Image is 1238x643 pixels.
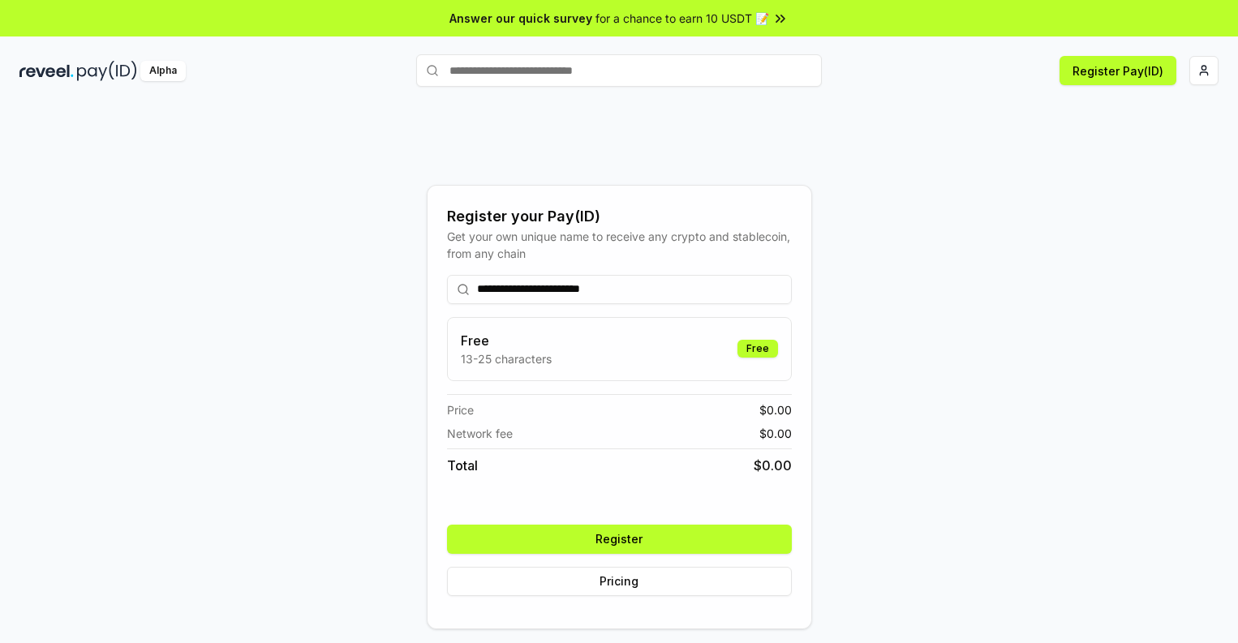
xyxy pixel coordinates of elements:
[461,331,552,350] h3: Free
[447,205,792,228] div: Register your Pay(ID)
[77,61,137,81] img: pay_id
[447,425,513,442] span: Network fee
[461,350,552,367] p: 13-25 characters
[447,567,792,596] button: Pricing
[759,401,792,418] span: $ 0.00
[447,525,792,554] button: Register
[140,61,186,81] div: Alpha
[19,61,74,81] img: reveel_dark
[754,456,792,475] span: $ 0.00
[759,425,792,442] span: $ 0.00
[1060,56,1176,85] button: Register Pay(ID)
[447,456,478,475] span: Total
[447,401,474,418] span: Price
[447,228,792,262] div: Get your own unique name to receive any crypto and stablecoin, from any chain
[737,340,778,358] div: Free
[449,10,592,27] span: Answer our quick survey
[595,10,769,27] span: for a chance to earn 10 USDT 📝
